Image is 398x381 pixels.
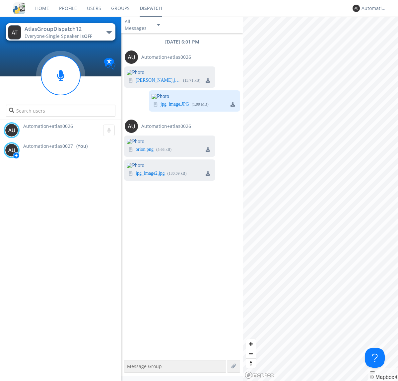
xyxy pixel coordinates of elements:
[246,349,256,358] button: Zoom out
[6,23,115,41] button: AtlasGroupDispatch12Everyone·Single Speaker isOFF
[125,18,151,32] div: All Messages
[246,358,256,368] button: Reset bearing to north
[157,24,160,26] img: caret-down-sm.svg
[370,371,375,373] button: Toggle attribution
[183,78,200,83] div: ( 13.71 kB )
[13,2,25,14] img: cddb5a64eb264b2086981ab96f4c1ba7
[127,139,215,144] img: Photo
[156,147,171,152] div: ( 5.66 kB )
[153,102,158,107] img: image icon
[121,39,243,45] div: [DATE] 6:01 PM
[6,105,115,117] input: Search users
[206,147,210,152] img: download media button
[25,33,99,40] div: Everyone ·
[246,339,256,349] button: Zoom in
[136,147,154,152] a: orion.png
[231,102,235,107] img: download media button
[152,94,240,99] img: Photo
[141,54,191,60] span: Automation+atlas0026
[5,143,18,157] img: 373638.png
[25,25,99,33] div: AtlasGroupDispatch12
[167,171,187,176] div: ( 130.09 kB )
[365,348,385,368] iframe: Toggle Customer Support
[127,70,215,75] img: Photo
[125,120,138,133] img: 373638.png
[161,102,189,107] a: jpg_image.JPG
[23,123,73,129] span: Automation+atlas0026
[192,102,209,107] div: ( 1.99 MB )
[246,349,256,358] span: Zoom out
[84,33,92,39] span: OFF
[128,171,133,176] img: image icon
[23,143,73,149] span: Automation+atlas0027
[76,143,88,149] div: (You)
[128,78,133,83] img: image icon
[8,25,21,40] img: 373638.png
[136,78,180,83] a: [PERSON_NAME].jpeg
[245,371,274,379] a: Mapbox logo
[362,5,386,12] div: Automation+atlas0027
[206,78,210,83] img: download media button
[136,171,165,176] a: jpg_image2.jpg
[127,163,215,168] img: Photo
[104,58,115,69] img: Translation enabled
[370,374,394,380] a: Mapbox
[128,147,133,152] img: image icon
[125,50,138,64] img: 373638.png
[46,33,92,39] span: Single Speaker is
[5,124,18,137] img: 373638.png
[353,5,360,12] img: 373638.png
[141,123,191,130] span: Automation+atlas0026
[206,171,210,176] img: download media button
